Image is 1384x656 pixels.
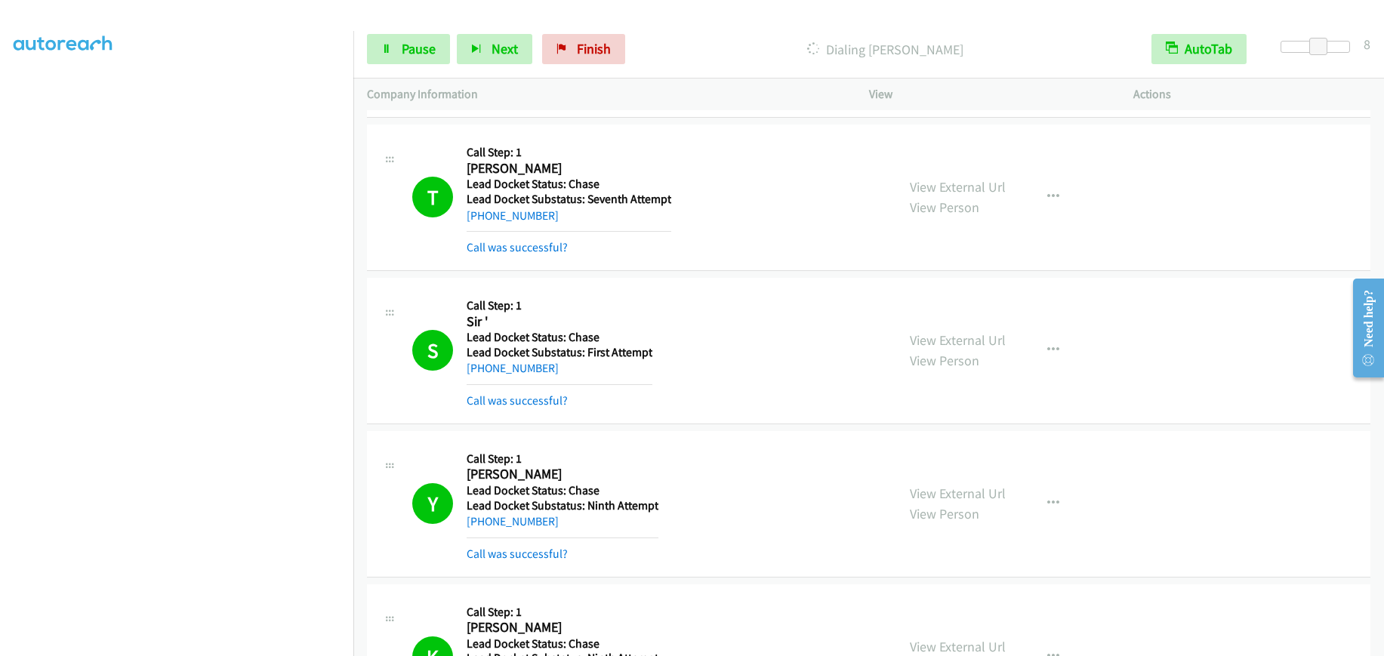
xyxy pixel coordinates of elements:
[646,39,1124,60] p: Dialing [PERSON_NAME]
[467,330,652,345] h5: Lead Docket Status: Chase
[910,485,1006,502] a: View External Url
[467,208,559,223] a: [PHONE_NUMBER]
[467,514,559,528] a: [PHONE_NUMBER]
[1133,85,1370,103] p: Actions
[492,40,518,57] span: Next
[467,160,671,177] h2: [PERSON_NAME]
[467,619,658,636] h2: [PERSON_NAME]
[457,34,532,64] button: Next
[910,352,979,369] a: View Person
[467,313,652,331] h2: Sir '
[910,331,1006,349] a: View External Url
[467,636,658,651] h5: Lead Docket Status: Chase
[412,483,453,524] h1: Y
[467,192,671,207] h5: Lead Docket Substatus: Seventh Attempt
[542,34,625,64] a: Finish
[467,605,658,620] h5: Call Step: 1
[1364,34,1370,54] div: 8
[910,178,1006,196] a: View External Url
[467,298,652,313] h5: Call Step: 1
[467,451,658,467] h5: Call Step: 1
[467,361,559,375] a: [PHONE_NUMBER]
[910,638,1006,655] a: View External Url
[910,505,979,522] a: View Person
[1151,34,1247,64] button: AutoTab
[467,345,652,360] h5: Lead Docket Substatus: First Attempt
[467,547,568,561] a: Call was successful?
[467,240,568,254] a: Call was successful?
[869,85,1106,103] p: View
[1340,268,1384,388] iframe: Resource Center
[467,466,658,483] h2: [PERSON_NAME]
[577,40,611,57] span: Finish
[412,330,453,371] h1: S
[367,85,842,103] p: Company Information
[467,177,671,192] h5: Lead Docket Status: Chase
[467,498,658,513] h5: Lead Docket Substatus: Ninth Attempt
[367,34,450,64] a: Pause
[467,483,658,498] h5: Lead Docket Status: Chase
[467,145,671,160] h5: Call Step: 1
[412,177,453,217] h1: T
[402,40,436,57] span: Pause
[910,199,979,216] a: View Person
[467,393,568,408] a: Call was successful?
